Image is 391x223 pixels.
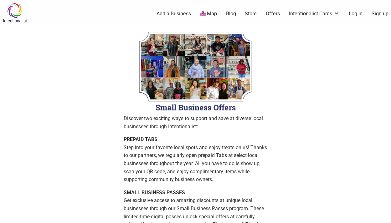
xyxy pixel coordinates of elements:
[124,136,157,142] strong: PREPAID TABS
[266,10,280,17] a: Offers
[245,10,257,17] a: Store
[124,114,268,130] p: Discover two exciting ways to support and save at diverse local businesses through Intentionalist:
[157,10,191,17] a: Add a Business
[289,10,340,17] a: Intentionalist Cards
[124,135,268,184] p: Step into your favorite local spots and enjoy treats on us! Thanks to our partners, we regularly ...
[124,190,185,195] strong: SMALL BUSINESS PASSES
[124,28,268,114] img: Welcome to Intentionalist Passes
[349,10,363,17] a: Log In
[372,10,388,17] a: Sign up
[226,10,236,17] a: Blog
[200,10,217,18] a: Map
